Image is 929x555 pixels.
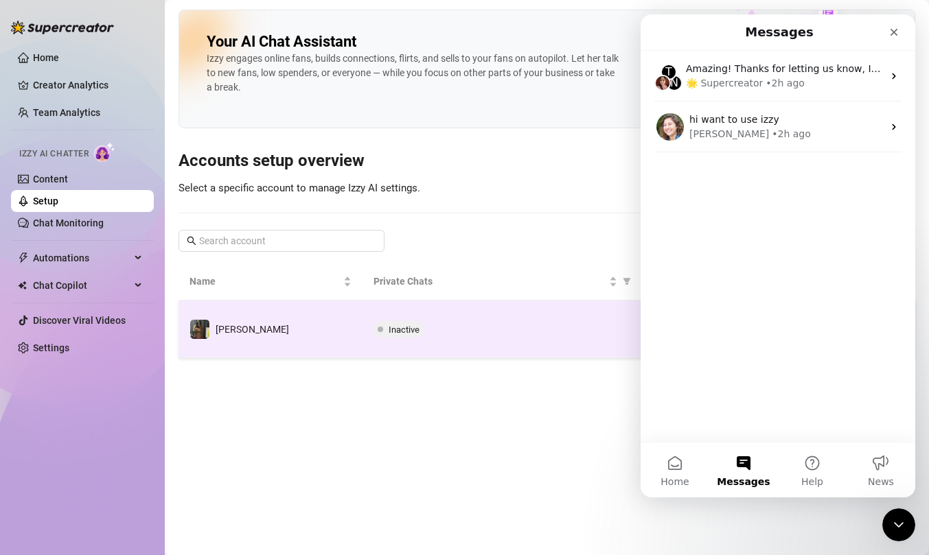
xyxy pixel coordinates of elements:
[363,263,639,300] th: Private Chats
[161,462,183,472] span: Help
[125,62,164,76] div: • 2h ago
[49,99,139,110] span: hi want to use izzy
[199,233,365,248] input: Search account
[33,274,130,296] span: Chat Copilot
[49,113,128,127] div: [PERSON_NAME]
[33,174,68,185] a: Content
[179,182,420,194] span: Select a specific account to manage Izzy AI settings.
[882,508,915,541] iframe: Intercom live chat
[33,217,104,228] a: Chat Monitoring
[207,32,356,51] h2: Your AI Chat Assistant
[33,247,130,269] span: Automations
[216,324,289,335] span: [PERSON_NAME]
[33,342,69,353] a: Settings
[374,274,606,289] span: Private Chats
[18,281,27,290] img: Chat Copilot
[190,274,341,289] span: Name
[623,277,631,285] span: filter
[227,462,253,472] span: News
[94,142,115,162] img: AI Chatter
[20,462,48,472] span: Home
[45,62,122,76] div: 🌟 Supercreator
[389,324,420,335] span: Inactive
[76,462,129,472] span: Messages
[33,107,100,118] a: Team Analytics
[187,236,196,246] span: search
[33,196,58,206] a: Setup
[18,252,29,263] span: thunderbolt
[19,147,89,161] span: Izzy AI Chatter
[137,428,206,483] button: Help
[45,49,880,60] span: Amazing! Thanks for letting us know, I’ll review your bio now and make sure everything looks good...
[33,74,143,96] a: Creator Analytics
[33,315,126,326] a: Discover Viral Videos
[11,21,114,34] img: logo-BBDzfeDw.svg
[33,52,59,63] a: Home
[16,99,43,126] img: Profile image for Ella
[131,113,170,127] div: • 2h ago
[69,428,137,483] button: Messages
[206,428,275,483] button: News
[641,14,915,497] iframe: Intercom live chat
[207,51,619,95] div: Izzy engages online fans, builds connections, flirts, and sells to your fans on autopilot. Let he...
[179,263,363,300] th: Name
[620,271,634,292] span: filter
[179,150,915,172] h3: Accounts setup overview
[190,320,209,339] img: Neoma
